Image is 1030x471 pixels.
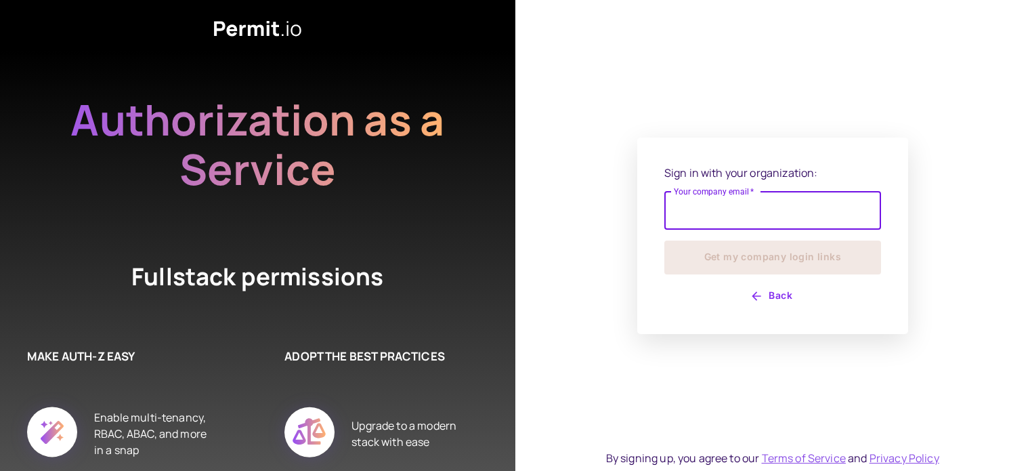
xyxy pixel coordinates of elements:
[870,451,939,466] a: Privacy Policy
[606,450,939,466] div: By signing up, you agree to our and
[27,95,488,194] h2: Authorization as a Service
[762,451,846,466] a: Terms of Service
[674,186,754,197] label: Your company email
[81,260,433,293] h4: Fullstack permissions
[664,165,881,181] p: Sign in with your organization:
[664,285,881,307] button: Back
[27,348,217,365] h6: MAKE AUTH-Z EASY
[284,348,474,365] h6: ADOPT THE BEST PRACTICES
[664,241,881,274] button: Get my company login links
